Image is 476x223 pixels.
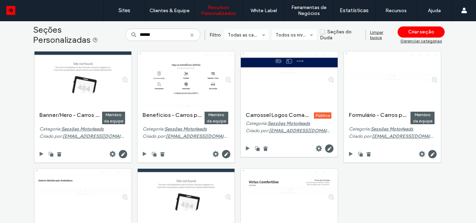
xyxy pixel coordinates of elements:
[33,21,120,48] label: Seções Personalizadas
[118,7,130,14] label: Sites
[246,112,314,119] div: Carrossel Logos Comauto
[251,8,277,14] label: White Label
[102,112,125,124] div: Membro da equipe
[398,26,445,38] button: Criar seção
[371,126,413,132] span: Sessões Motorleads
[39,112,102,119] div: Banner/Hero - Carros por Assinatura
[246,120,331,127] div: Categoria:
[385,8,407,14] label: Recursos
[194,5,243,16] label: Recursos Personalizados
[349,133,435,140] div: Criado por:
[63,134,141,139] span: [EMAIL_ADDRESS][DOMAIN_NAME]
[410,112,435,124] div: Membro da equipe
[268,121,310,126] span: Sessões Motorleads
[143,126,228,132] div: Categoria:
[428,8,441,14] label: Ajuda
[372,134,450,139] span: [EMAIL_ADDRESS][DOMAIN_NAME]
[149,8,190,14] label: Clientes & Equipe
[349,112,410,119] div: Formulário - Carros por Assinatura
[61,126,104,132] span: Sessões Motorleads
[143,112,205,119] div: Benefícios - Carros por Assinatura
[285,5,333,16] label: Ferramentas de Negócios
[370,30,393,40] div: Limpar busca
[164,126,207,132] span: Sessões Motorleads
[340,7,369,14] label: Estatísticas
[143,133,228,140] div: Criado por:
[314,112,331,119] div: Público
[320,29,352,41] span: Seções do Duda
[246,128,331,134] div: Criado por:
[39,133,125,140] div: Criado por:
[269,128,347,133] span: [EMAIL_ADDRESS][DOMAIN_NAME]
[166,134,244,139] span: [EMAIL_ADDRESS][DOMAIN_NAME]
[209,32,221,38] label: Filtro
[349,126,435,132] div: Categoria:
[205,112,228,124] div: Membro da equipe
[398,38,445,43] div: Gerenciar categorias
[39,126,125,132] div: Categoria:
